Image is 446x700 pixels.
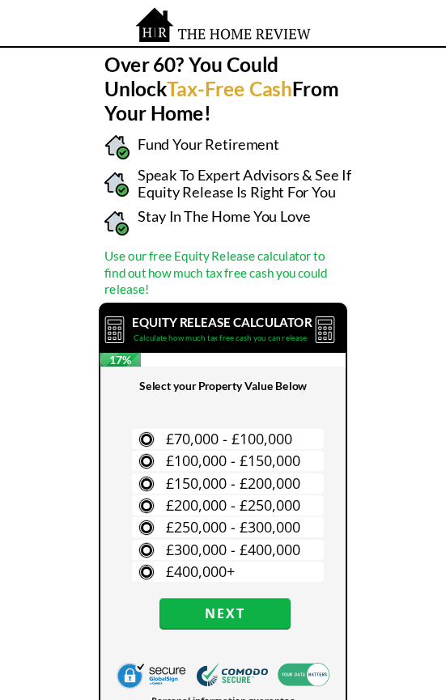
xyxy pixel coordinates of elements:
[134,333,307,343] span: Calculate how much tax free cash you can release
[166,473,300,493] span: £150,000 - £200,000
[167,76,292,100] strong: Tax-Free Cash
[104,52,278,100] strong: Over 60? You Could Unlock
[166,540,300,559] span: £300,000 - £400,000
[132,315,312,330] span: EQUITY RELEASE CALCULATOR
[139,379,307,392] span: Select your Property Value Below
[159,598,291,630] button: Next
[100,353,142,367] span: 17%
[166,451,300,470] span: £100,000 - £150,000
[138,166,351,201] span: Speak To Expert Advisors & See If Equity Release Is Right For You
[159,606,291,622] span: Next
[166,562,235,581] span: £400,000+
[166,429,292,448] span: £70,000 - £100,000
[166,517,300,537] span: £250,000 - £300,000
[166,495,300,515] span: £200,000 - £250,000
[138,207,311,225] span: Stay In The Home You Love
[138,135,279,153] span: Fund Your Retirement
[104,248,328,297] span: Use our free Equity Release calculator to find out how much tax free cash you could release!
[104,76,338,124] strong: From Your Home!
